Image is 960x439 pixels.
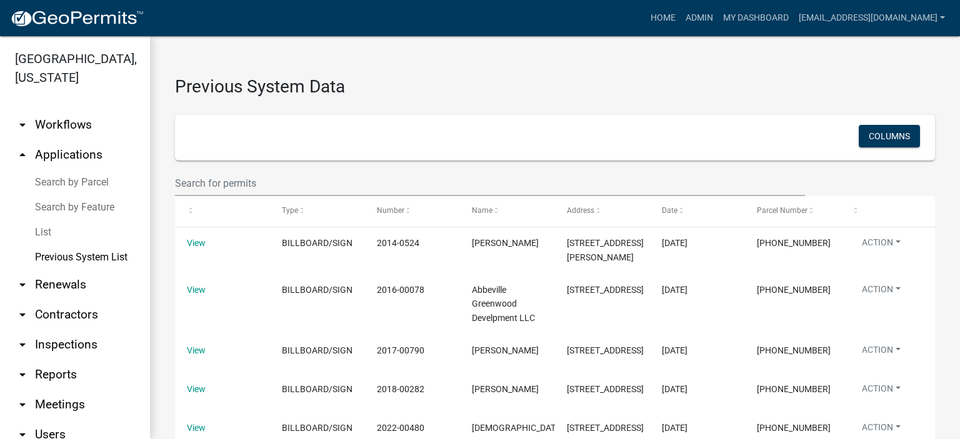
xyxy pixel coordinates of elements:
[187,384,206,394] a: View
[745,196,840,226] datatable-header-cell: Parcel Number
[365,196,460,226] datatable-header-cell: Number
[15,277,30,292] i: arrow_drop_down
[567,345,644,355] span: 203 DOGWOOD LN
[282,384,352,394] span: BILLBOARD/SIGN
[15,307,30,322] i: arrow_drop_down
[757,285,831,295] span: 122-01-04-014
[567,206,594,215] span: Address
[662,206,677,215] span: Date
[852,236,911,254] button: Action
[460,196,555,226] datatable-header-cell: Name
[646,6,681,30] a: Home
[472,384,539,394] span: WILLIE FREELY
[377,206,404,215] span: Number
[377,345,424,355] span: 2017-00790
[282,285,352,295] span: BILLBOARD/SIGN
[852,343,911,362] button: Action
[567,285,644,295] span: 100 GREENWOOD ST W
[472,285,535,323] span: Abbeville Greenwood Develpment LLC
[757,384,831,394] span: 022-00-00-027
[15,397,30,412] i: arrow_drop_down
[377,423,424,433] span: 2022-00480
[662,423,687,433] span: 5/11/2022
[757,238,831,248] span: 109-00-00-110
[175,61,935,100] h3: Previous System Data
[282,238,352,248] span: BILLBOARD/SIGN
[567,238,644,262] span: 804 E. Greenwood St.
[859,125,920,147] button: Columns
[377,384,424,394] span: 2018-00282
[472,206,492,215] span: Name
[757,206,807,215] span: Parcel Number
[650,196,745,226] datatable-header-cell: Date
[15,337,30,352] i: arrow_drop_down
[567,423,644,433] span: 505 W Greenwood st
[282,345,352,355] span: BILLBOARD/SIGN
[187,345,206,355] a: View
[852,421,911,439] button: Action
[472,345,539,355] span: CADELIA A ALEXANDER
[662,285,687,295] span: 2/3/2016
[662,238,687,248] span: 10/23/2014
[567,384,644,394] span: 148 FREELY RD
[662,384,687,394] span: 4/13/2018
[282,423,352,433] span: BILLBOARD/SIGN
[377,285,424,295] span: 2016-00078
[270,196,365,226] datatable-header-cell: Type
[681,6,718,30] a: Admin
[662,345,687,355] span: 10/30/2017
[15,117,30,132] i: arrow_drop_down
[15,147,30,162] i: arrow_drop_up
[757,423,831,433] span: 122-05-02-008
[718,6,794,30] a: My Dashboard
[555,196,650,226] datatable-header-cell: Address
[187,285,206,295] a: View
[472,238,539,248] span: REBECCA H WOFFORD
[852,283,911,301] button: Action
[757,345,831,355] span: 146-00-00-013
[187,238,206,248] a: View
[794,6,950,30] a: [EMAIL_ADDRESS][DOMAIN_NAME]
[282,206,298,215] span: Type
[187,423,206,433] a: View
[852,382,911,400] button: Action
[377,238,419,248] span: 2014-0524
[175,170,805,196] input: Search for permits
[15,367,30,382] i: arrow_drop_down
